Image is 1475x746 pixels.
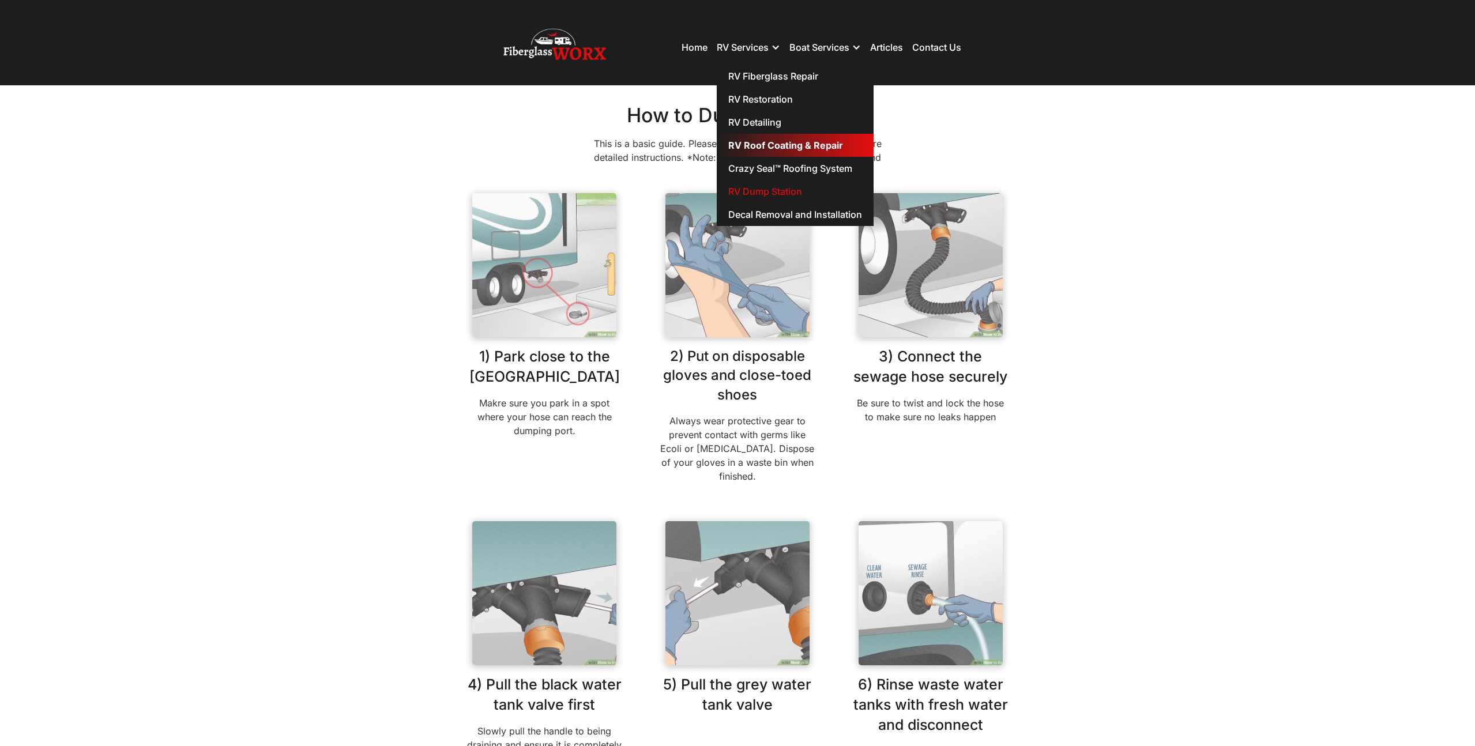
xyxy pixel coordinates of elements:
[466,346,623,387] h3: 1) Park close to the [GEOGRAPHIC_DATA]
[789,42,849,53] div: Boat Services
[660,675,816,715] h3: 5) Pull the grey water tank valve
[912,42,961,53] a: Contact Us
[859,521,1003,665] img: A customer rinsing waste water tanks with fresh water.
[717,42,769,53] div: RV Services
[466,104,1009,127] h2: How to Dump RV Waste
[717,30,780,65] div: RV Services
[717,65,874,88] a: RV Fiberglass Repair
[579,137,896,164] p: This is a basic guide. Please visit [URL][DOMAIN_NAME] for more detailed instructions. *Note: Lea...
[717,88,874,111] a: RV Restoration
[472,521,616,665] img: A customer ensuring the hose is secured properly and pulling the black water tank valve first.
[682,42,708,53] a: Home
[717,203,874,226] a: Decal Removal and Installation
[466,396,623,438] p: Makre sure you park in a spot where your hose can reach the dumping port.
[717,157,874,180] a: Crazy Seal™ Roofing System
[472,193,616,337] img: An RV parked close to the dump station.
[852,346,1009,387] h3: 3) Connect the sewage hose securely
[789,30,861,65] div: Boat Services
[466,675,623,715] h3: 4) Pull the black water tank valve first
[665,521,810,665] img: A customer pulling the grey water tank value second.
[660,346,816,405] h3: 2) Put on disposable gloves and close-toed shoes
[717,134,874,157] a: RV Roof Coating & Repair
[717,65,874,226] nav: RV Services
[665,193,810,337] img: A customer using the dump station is putting on gloves before using the equipment.
[870,42,903,53] a: Articles
[660,414,816,483] p: Always wear protective gear to prevent contact with germs like Ecoli or [MEDICAL_DATA]. Dispose o...
[852,675,1009,735] h3: 6) Rinse waste water tanks with fresh water and disconnect
[859,193,1003,337] img: A customer connecting the sewage hose securely.
[717,180,874,203] a: RV Dump Station
[717,111,874,134] a: RV Detailing
[852,396,1009,424] p: Be sure to twist and lock the hose to make sure no leaks happen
